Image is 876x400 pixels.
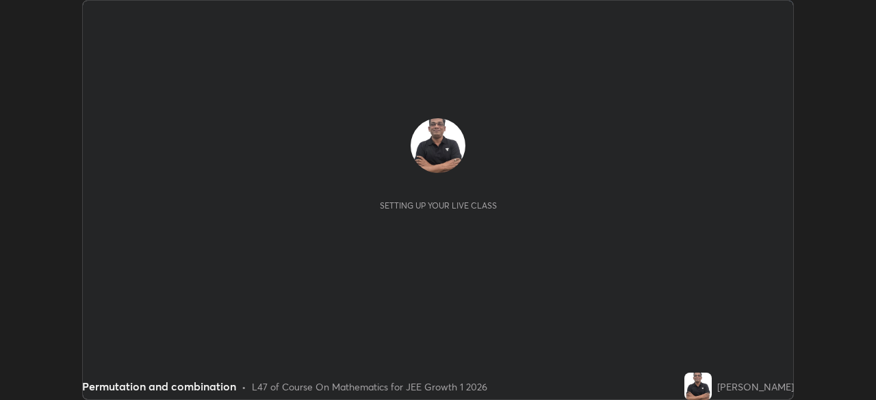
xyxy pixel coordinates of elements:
div: Permutation and combination [82,378,236,395]
div: Setting up your live class [380,200,497,211]
div: [PERSON_NAME] [717,379,794,394]
div: L47 of Course On Mathematics for JEE Growth 1 2026 [252,379,487,394]
img: 68f5c4e3b5444b35b37347a9023640a5.jpg [684,373,712,400]
div: • [242,379,246,394]
img: 68f5c4e3b5444b35b37347a9023640a5.jpg [411,118,465,173]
